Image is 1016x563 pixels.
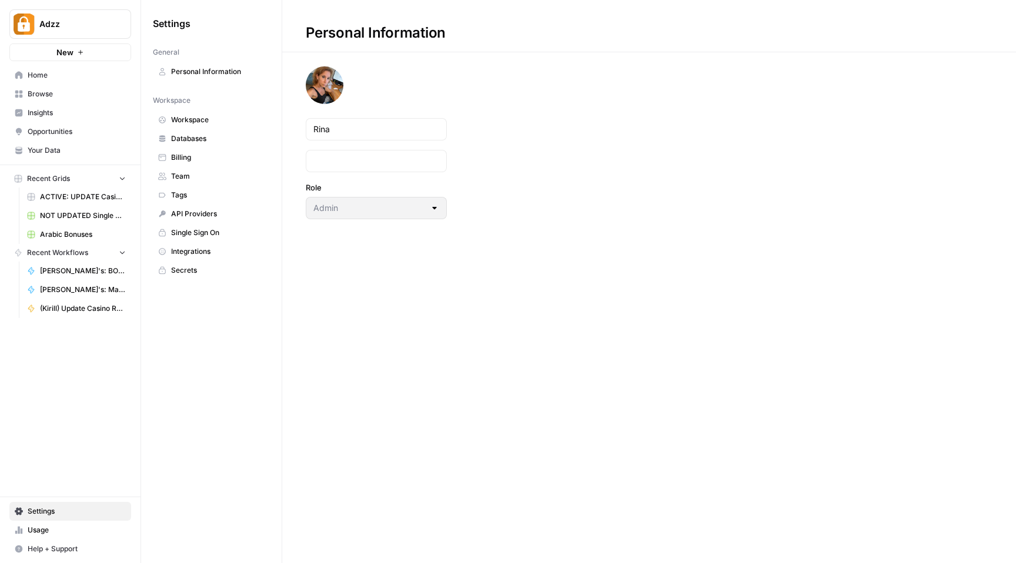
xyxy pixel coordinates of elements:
button: Workspace: Adzz [9,9,131,39]
a: Personal Information [153,62,270,81]
a: API Providers [153,205,270,223]
span: Help + Support [28,544,126,554]
span: Your Data [28,145,126,156]
a: Settings [9,502,131,521]
a: Team [153,167,270,186]
span: Browse [28,89,126,99]
span: Secrets [171,265,265,276]
span: Opportunities [28,126,126,137]
button: Help + Support [9,539,131,558]
a: Opportunities [9,122,131,141]
span: [PERSON_NAME]'s: BONUSES Info Extraction [40,266,126,276]
div: Personal Information [282,24,469,42]
span: (Kirill) Update Casino Review [40,303,126,314]
span: Settings [153,16,190,31]
span: General [153,47,179,58]
img: avatar [306,66,343,104]
label: Role [306,182,447,193]
span: Tags [171,190,265,200]
span: Home [28,70,126,81]
a: Secrets [153,261,270,280]
a: Insights [9,103,131,122]
span: Insights [28,108,126,118]
span: Workspace [171,115,265,125]
span: Team [171,171,265,182]
span: New [56,46,73,58]
a: Tags [153,186,270,205]
span: Personal Information [171,66,265,77]
a: [PERSON_NAME]'s: MasterFlow CasinosHub [22,280,131,299]
a: Home [9,66,131,85]
span: ACTIVE: UPDATE Casino Reviews [40,192,126,202]
a: Billing [153,148,270,167]
span: [PERSON_NAME]'s: MasterFlow CasinosHub [40,284,126,295]
span: Integrations [171,246,265,257]
a: Arabic Bonuses [22,225,131,244]
a: Browse [9,85,131,103]
a: Your Data [9,141,131,160]
button: Recent Grids [9,170,131,187]
span: Settings [28,506,126,517]
span: Adzz [39,18,111,30]
span: Recent Workflows [27,247,88,258]
span: API Providers [171,209,265,219]
span: Recent Grids [27,173,70,184]
a: ACTIVE: UPDATE Casino Reviews [22,187,131,206]
a: NOT UPDATED Single Bonus Creation [22,206,131,225]
button: New [9,43,131,61]
a: [PERSON_NAME]'s: BONUSES Info Extraction [22,262,131,280]
span: Single Sign On [171,227,265,238]
a: Integrations [153,242,270,261]
a: Databases [153,129,270,148]
span: Workspace [153,95,190,106]
span: Billing [171,152,265,163]
a: Workspace [153,110,270,129]
span: Databases [171,133,265,144]
span: NOT UPDATED Single Bonus Creation [40,210,126,221]
button: Recent Workflows [9,244,131,262]
a: Usage [9,521,131,539]
img: Adzz Logo [14,14,35,35]
span: Usage [28,525,126,535]
a: (Kirill) Update Casino Review [22,299,131,318]
a: Single Sign On [153,223,270,242]
span: Arabic Bonuses [40,229,126,240]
